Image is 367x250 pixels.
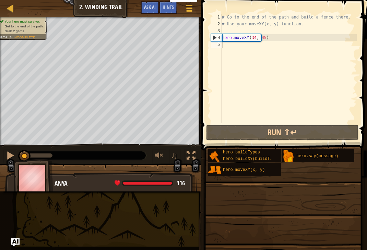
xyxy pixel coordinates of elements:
[211,27,222,34] div: 3
[13,35,35,39] span: Incomplete
[12,35,13,39] span: :
[208,164,221,177] img: portrait.png
[4,29,24,33] span: Grab 2 gems
[163,4,174,10] span: Hints
[296,154,338,159] span: hero.say(message)
[223,150,260,155] span: hero.buildTypes
[141,1,159,14] button: Ask AI
[11,238,20,247] button: Ask AI
[169,149,181,163] button: ♫
[4,24,44,28] span: Get to the end of the path.
[211,21,222,27] div: 2
[13,159,53,197] img: thang_avatar_frame.png
[4,20,40,23] span: Your hero must survive.
[144,4,156,10] span: Ask AI
[223,167,265,172] span: hero.moveXY(x, y)
[152,149,166,163] button: Adjust volume
[55,179,190,188] div: Anya
[184,149,198,163] button: Toggle fullscreen
[211,14,222,21] div: 1
[177,179,185,187] span: 116
[206,125,359,140] button: Run ⇧↵
[115,180,185,186] div: health: 116 / 116
[208,150,221,163] img: portrait.png
[211,41,222,48] div: 5
[3,149,17,163] button: Ctrl + P: Pause
[223,157,295,161] span: hero.buildXY(buildType, x, y)
[171,150,178,161] span: ♫
[282,150,295,163] img: portrait.png
[181,1,198,17] button: Show game menu
[211,34,222,41] div: 4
